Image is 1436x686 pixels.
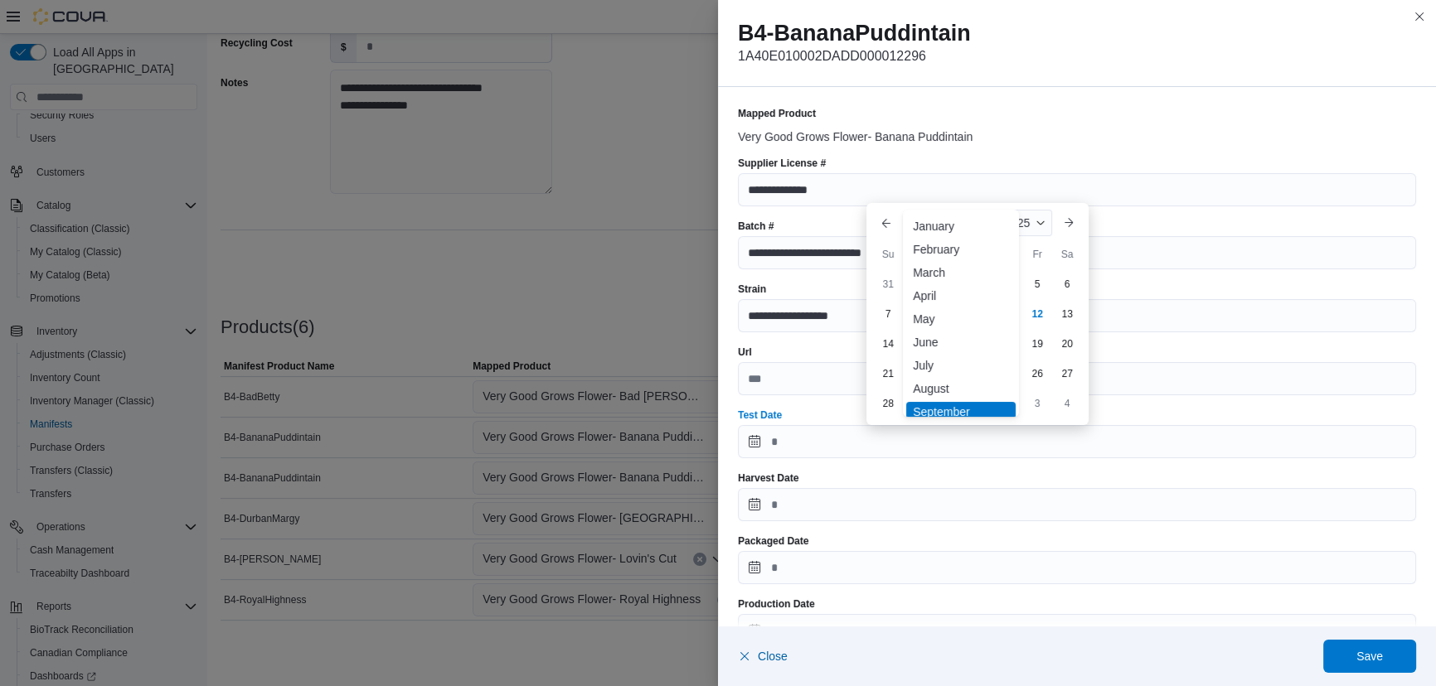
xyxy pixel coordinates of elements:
label: Mapped Product [738,107,816,120]
div: day-13 [1054,301,1080,327]
span: Save [1356,648,1383,664]
div: day-4 [1054,390,1080,417]
label: Supplier License # [738,157,826,170]
div: day-12 [1024,301,1050,327]
div: July [906,355,1016,375]
div: day-28 [875,390,901,417]
div: Sa [1054,241,1080,268]
div: day-27 [1054,360,1080,387]
div: day-19 [1024,331,1050,357]
div: day-31 [875,271,901,297]
div: day-3 [1024,390,1050,417]
label: Strain [738,283,766,296]
label: Batch # [738,220,774,233]
input: Press the down key to open a popover containing a calendar. [738,614,1416,647]
div: Fr [1024,241,1050,268]
div: February [906,239,1016,259]
label: Production Date [738,597,815,611]
div: Very Good Grows Flower- Banana Puddintain [738,123,1416,143]
div: January [906,216,1016,236]
label: Url [738,345,752,359]
div: day-20 [1054,331,1080,357]
div: May [906,309,1016,329]
div: day-14 [875,331,901,357]
input: Press the down key to open a popover containing a calendar. [738,551,1416,584]
label: Test Date [738,408,782,422]
div: day-26 [1024,360,1050,387]
span: Close [758,648,788,664]
div: Button. Open the year selector. 2025 is currently selected. [997,210,1052,236]
div: August [906,379,1016,399]
button: Previous Month [873,210,900,236]
label: Harvest Date [738,471,798,485]
div: day-6 [1054,271,1080,297]
div: day-21 [875,360,901,387]
input: Press the down key to open a popover containing a calendar. [738,488,1416,521]
div: Su [875,241,901,268]
div: March [906,263,1016,283]
div: day-7 [875,301,901,327]
div: September, 2025 [873,269,1082,418]
button: Next month [1055,210,1082,236]
div: September [906,402,1016,422]
p: 1A40E010002DADD000012296 [738,46,1416,66]
h2: B4-BananaPuddintain [738,20,1416,46]
div: April [906,286,1016,306]
button: Close [738,640,788,673]
input: Press the down key to enter a popover containing a calendar. Press the escape key to close the po... [738,425,1416,458]
div: day-5 [1024,271,1050,297]
label: Packaged Date [738,534,808,548]
button: Save [1323,640,1416,673]
div: June [906,332,1016,352]
button: Close this dialog [1409,7,1429,27]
